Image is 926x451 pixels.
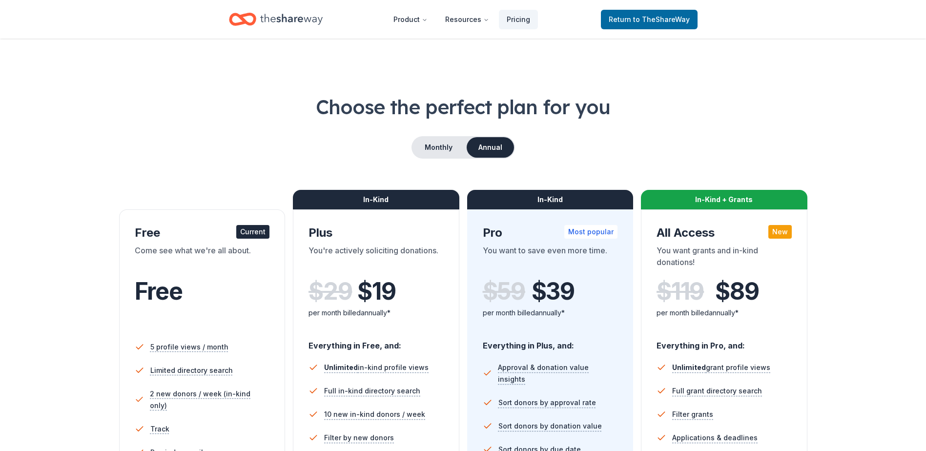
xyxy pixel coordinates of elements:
div: Most popular [564,225,617,239]
div: Everything in Free, and: [309,331,444,352]
span: Full in-kind directory search [324,385,420,397]
span: $ 19 [357,278,395,305]
div: You want to save even more time. [483,245,618,272]
div: per month billed annually* [657,307,792,319]
div: per month billed annually* [483,307,618,319]
button: Product [386,10,435,29]
div: In-Kind [293,190,459,209]
div: In-Kind + Grants [641,190,807,209]
div: All Access [657,225,792,241]
a: Returnto TheShareWay [601,10,698,29]
button: Monthly [412,137,465,158]
span: 10 new in-kind donors / week [324,409,425,420]
div: You want grants and in-kind donations! [657,245,792,272]
button: Resources [437,10,497,29]
span: Filter grants [672,409,713,420]
span: 2 new donors / week (in-kind only) [150,388,269,411]
div: Come see what we're all about. [135,245,270,272]
span: Track [150,423,169,435]
div: per month billed annually* [309,307,444,319]
h1: Choose the perfect plan for you [39,93,887,121]
span: Filter by new donors [324,432,394,444]
a: Pricing [499,10,538,29]
span: Unlimited [672,363,706,371]
span: Approval & donation value insights [498,362,617,385]
span: Sort donors by donation value [498,420,602,432]
div: Plus [309,225,444,241]
div: Current [236,225,269,239]
span: Applications & deadlines [672,432,758,444]
nav: Main [386,8,538,31]
div: New [768,225,792,239]
span: Return [609,14,690,25]
span: Unlimited [324,363,358,371]
div: In-Kind [467,190,634,209]
span: $ 39 [532,278,575,305]
div: Free [135,225,270,241]
div: Everything in Plus, and: [483,331,618,352]
span: in-kind profile views [324,363,429,371]
span: to TheShareWay [633,15,690,23]
span: $ 89 [715,278,759,305]
span: Free [135,277,183,306]
div: Pro [483,225,618,241]
span: grant profile views [672,363,770,371]
a: Home [229,8,323,31]
button: Annual [467,137,514,158]
span: Sort donors by approval rate [498,397,596,409]
div: Everything in Pro, and: [657,331,792,352]
span: Limited directory search [150,365,233,376]
div: You're actively soliciting donations. [309,245,444,272]
span: Full grant directory search [672,385,762,397]
span: 5 profile views / month [150,341,228,353]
